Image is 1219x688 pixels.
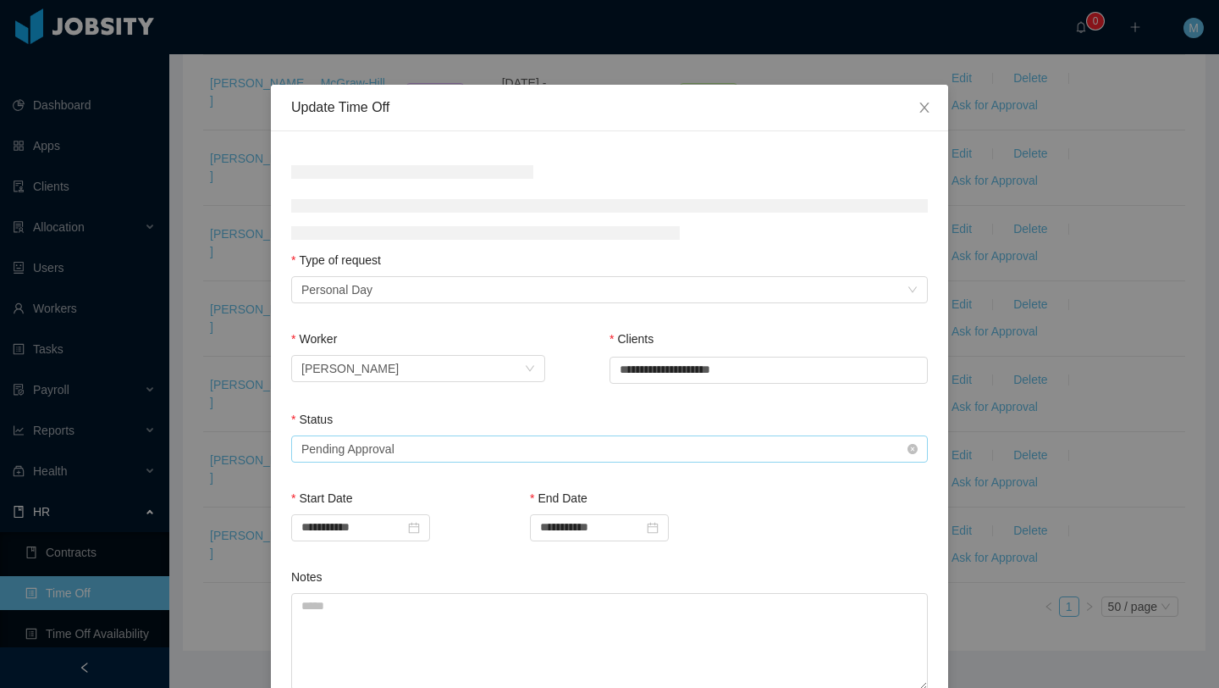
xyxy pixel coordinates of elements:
[907,444,918,454] i: icon: close-circle
[918,101,931,114] i: icon: close
[301,277,372,302] div: Personal Day
[291,413,333,426] label: Status
[901,85,948,132] button: Close
[291,491,352,505] label: Start Date
[647,522,659,534] i: icon: calendar
[291,570,323,584] label: Notes
[408,522,420,534] i: icon: calendar
[301,356,399,381] div: Julio Avila
[301,436,394,462] div: Pending Approval
[291,98,928,117] div: Update Time Off
[291,253,381,267] label: Type of request
[291,332,337,346] label: Worker
[609,332,654,346] label: Clients
[530,491,587,505] label: End Date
